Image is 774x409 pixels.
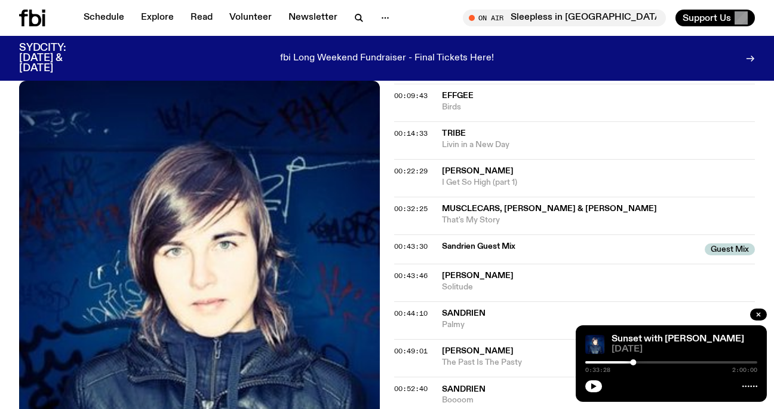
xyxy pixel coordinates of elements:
[585,367,610,373] span: 0:33:28
[394,348,428,355] button: 00:49:01
[442,347,514,355] span: [PERSON_NAME]
[394,242,428,251] span: 00:43:30
[394,129,428,138] span: 00:14:33
[394,166,428,176] span: 00:22:29
[19,43,96,74] h3: SYDCITY: [DATE] & [DATE]
[705,243,755,255] span: Guest Mix
[394,243,428,250] button: 00:43:30
[442,271,514,280] span: [PERSON_NAME]
[442,385,486,393] span: Sandrien
[281,10,345,26] a: Newsletter
[394,91,428,100] span: 00:09:43
[675,10,755,26] button: Support Us
[394,346,428,356] span: 00:49:01
[134,10,181,26] a: Explore
[76,10,131,26] a: Schedule
[394,93,428,99] button: 00:09:43
[222,10,279,26] a: Volunteer
[442,282,755,293] span: Solitude
[442,204,657,213] span: Musclecars, [PERSON_NAME] & [PERSON_NAME]
[183,10,220,26] a: Read
[683,13,731,23] span: Support Us
[442,167,514,175] span: [PERSON_NAME]
[394,310,428,317] button: 00:44:10
[442,215,755,226] span: That's My Story
[394,386,428,392] button: 00:52:40
[442,357,755,368] span: The Past Is The Pasty
[394,273,428,279] button: 00:43:46
[442,177,755,188] span: I Get So High (part 1)
[394,168,428,175] button: 00:22:29
[442,91,474,100] span: effgee
[612,334,744,344] a: Sunset with [PERSON_NAME]
[442,395,755,406] span: Boooom
[394,309,428,318] span: 00:44:10
[442,139,755,151] span: Livin in a New Day
[442,102,755,113] span: Birds
[442,319,755,331] span: Palmy
[442,129,466,138] span: Tribe
[394,206,428,212] button: 00:32:25
[394,271,428,280] span: 00:43:46
[394,384,428,393] span: 00:52:40
[394,130,428,137] button: 00:14:33
[442,309,486,318] span: Sandrien
[612,345,757,354] span: [DATE]
[394,204,428,213] span: 00:32:25
[280,53,494,64] p: fbi Long Weekend Fundraiser - Final Tickets Here!
[463,10,666,26] button: On AirSleepless in [GEOGRAPHIC_DATA]
[442,241,698,252] span: Sandrien Guest Mix
[732,367,757,373] span: 2:00:00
